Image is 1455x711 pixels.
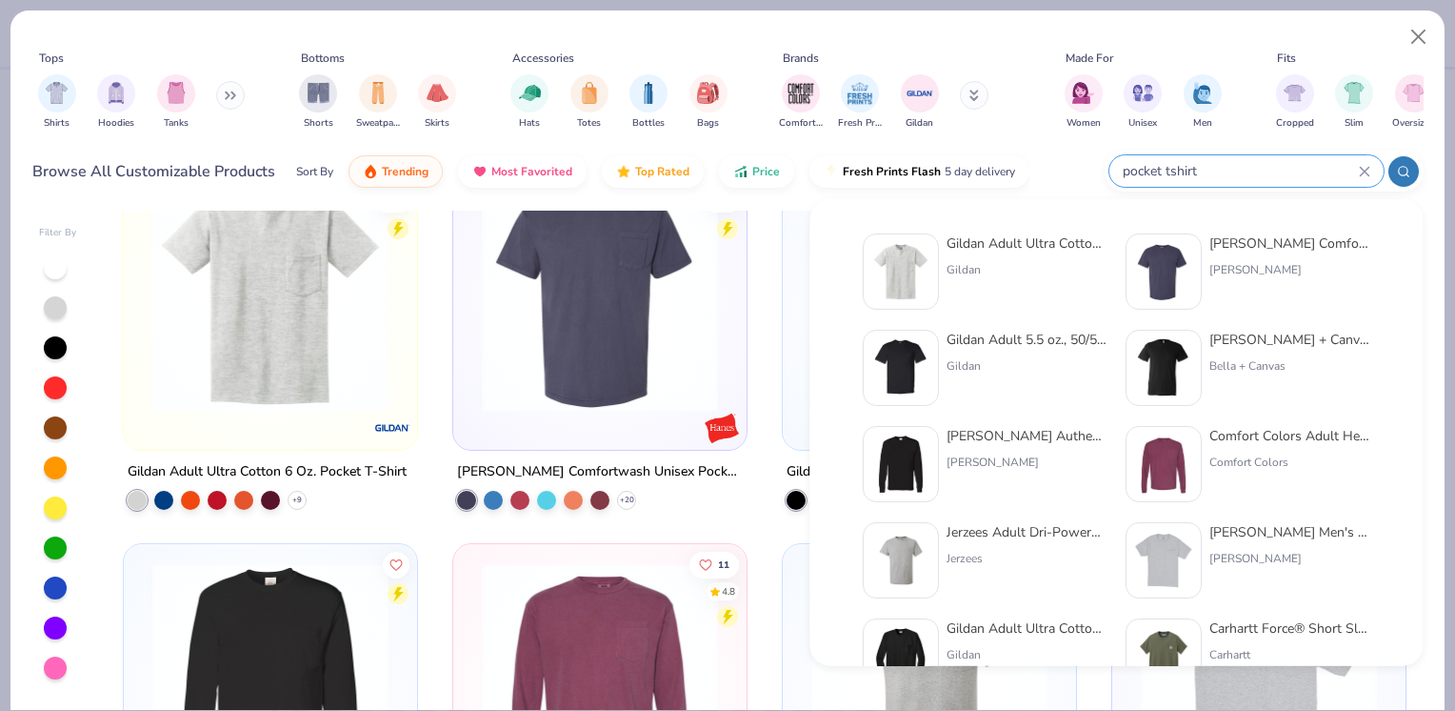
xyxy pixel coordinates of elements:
[1335,74,1373,131] button: filter button
[1335,74,1373,131] div: filter for Slim
[871,627,930,686] img: 02e17aaf-2efa-47a1-8eef-65162722a5b0
[947,646,1106,663] div: Gildan
[106,82,127,104] img: Hoodies Image
[425,116,449,131] span: Skirts
[809,155,1029,188] button: Fresh Prints Flash5 day delivery
[697,82,718,104] img: Bags Image
[157,74,195,131] button: filter button
[301,50,345,67] div: Bottoms
[635,164,689,179] span: Top Rated
[1284,82,1306,104] img: Cropped Image
[577,116,601,131] span: Totes
[838,116,882,131] span: Fresh Prints
[128,460,407,484] div: Gildan Adult Ultra Cotton 6 Oz. Pocket T-Shirt
[945,161,1015,183] span: 5 day delivery
[1065,74,1103,131] button: filter button
[356,116,400,131] span: Sweatpants
[1392,116,1435,131] span: Oversized
[871,242,930,301] img: 77eabb68-d7c7-41c9-adcb-b25d48f707fa
[299,74,337,131] button: filter button
[722,584,735,599] div: 4.8
[393,196,407,211] div: 5.0
[947,357,1106,375] div: Gildan
[1128,116,1157,131] span: Unisex
[1065,74,1103,131] div: filter for Women
[356,74,400,131] button: filter button
[1403,82,1425,104] img: Oversized Image
[689,74,727,131] div: filter for Bags
[38,74,76,131] button: filter button
[46,82,68,104] img: Shirts Image
[472,164,488,179] img: most_fav.gif
[1209,646,1369,663] div: Carhartt
[1072,82,1094,104] img: Women Image
[779,74,823,131] div: filter for Comfort Colors
[846,79,874,108] img: Fresh Prints Image
[368,82,389,104] img: Sweatpants Image
[97,74,135,131] button: filter button
[838,74,882,131] button: filter button
[512,50,574,67] div: Accessories
[1134,531,1193,590] img: d3f5be60-062c-44a9-a43a-dae700a0d77f
[1134,627,1193,686] img: d4affd4c-1956-44e8-929d-8129394ed124
[629,74,668,131] button: filter button
[1276,74,1314,131] button: filter button
[1209,550,1369,567] div: [PERSON_NAME]
[1209,261,1369,278] div: [PERSON_NAME]
[519,116,540,131] span: Hats
[901,74,939,131] button: filter button
[697,116,719,131] span: Bags
[427,82,448,104] img: Skirts Image
[418,74,456,131] button: filter button
[1392,74,1435,131] button: filter button
[38,74,76,131] div: filter for Shirts
[871,531,930,590] img: 7fe0ff40-50c5-4b13-a68a-6735e4fa6c6a
[1184,74,1222,131] div: filter for Men
[1392,74,1435,131] div: filter for Oversized
[164,116,189,131] span: Tanks
[947,454,1106,471] div: [PERSON_NAME]
[1066,50,1113,67] div: Made For
[363,164,378,179] img: trending.gif
[1209,357,1369,375] div: Bella + Canvas
[779,74,823,131] button: filter button
[906,79,934,108] img: Gildan Image
[718,559,729,569] span: 11
[787,79,815,108] img: Comfort Colors Image
[1209,522,1369,542] div: [PERSON_NAME] Men's Authentic-T Pocket T-Shirt
[1209,426,1369,446] div: Comfort Colors Adult Heavyweight RS Long-Sleeve Pocket T-Shirt
[602,155,704,188] button: Top Rated
[304,116,333,131] span: Shorts
[1276,116,1314,131] span: Cropped
[292,495,302,506] span: + 9
[1344,82,1365,104] img: Slim Image
[947,550,1106,567] div: Jerzees
[719,155,794,188] button: Price
[1124,74,1162,131] button: filter button
[44,116,70,131] span: Shirts
[510,74,548,131] div: filter for Hats
[843,164,941,179] span: Fresh Prints Flash
[570,74,608,131] button: filter button
[722,196,735,211] div: 4.8
[32,160,275,183] div: Browse All Customizable Products
[947,261,1106,278] div: Gildan
[901,74,939,131] div: filter for Gildan
[384,551,410,578] button: Like
[802,175,1057,412] img: f5eec0e1-d4f5-4763-8e76-d25e830d2ec3
[1192,82,1213,104] img: Men Image
[296,163,333,180] div: Sort By
[824,164,839,179] img: flash.gif
[1209,454,1369,471] div: Comfort Colors
[1401,19,1437,55] button: Close
[1134,435,1193,494] img: 6d11c468-7daa-4630-8fce-292ff3d05e4e
[308,82,329,104] img: Shorts Image
[418,74,456,131] div: filter for Skirts
[39,50,64,67] div: Tops
[752,164,780,179] span: Price
[382,164,429,179] span: Trending
[1209,234,1369,254] div: [PERSON_NAME] Comfortwash Unisex Pocket T-Shirt
[579,82,600,104] img: Totes Image
[1124,74,1162,131] div: filter for Unisex
[97,74,135,131] div: filter for Hoodies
